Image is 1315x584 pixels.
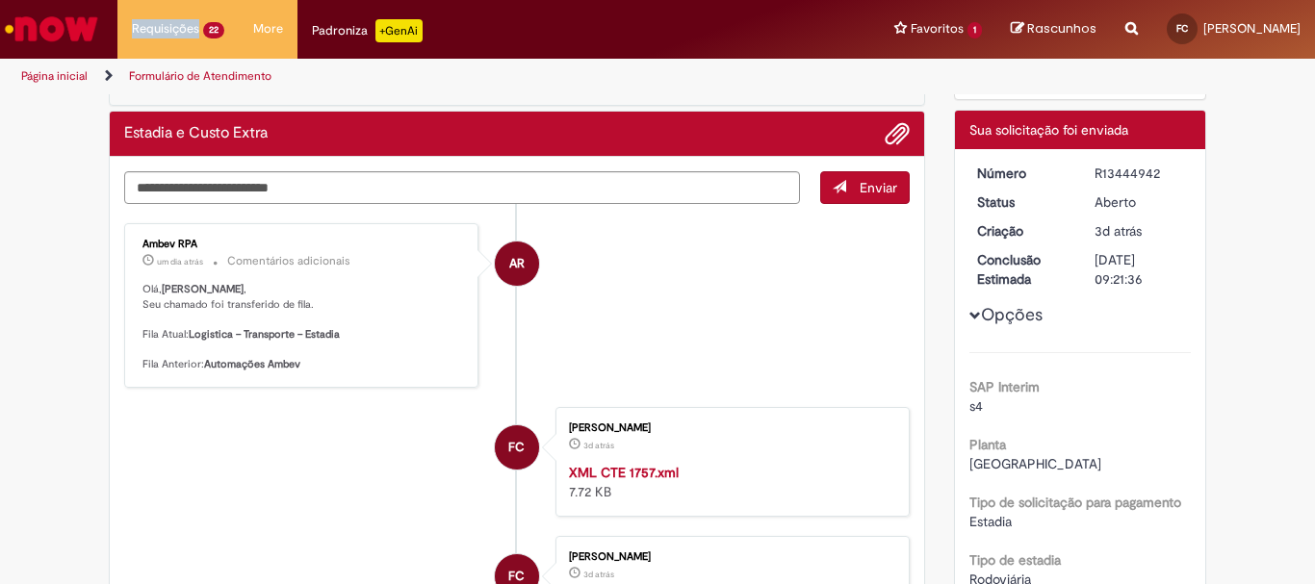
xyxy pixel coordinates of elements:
[253,19,283,38] span: More
[124,125,268,142] h2: Estadia e Custo Extra Histórico de tíquete
[189,327,340,342] b: Logistica – Transporte – Estadia
[969,455,1101,472] span: [GEOGRAPHIC_DATA]
[142,282,463,372] p: Olá, , Seu chamado foi transferido de fila. Fila Atual: Fila Anterior:
[820,171,910,204] button: Enviar
[963,192,1081,212] dt: Status
[312,19,423,42] div: Padroniza
[963,221,1081,241] dt: Criação
[142,239,463,250] div: Ambev RPA
[1095,250,1184,289] div: [DATE] 09:21:36
[132,19,199,38] span: Requisições
[375,19,423,42] p: +GenAi
[583,440,614,451] time: 25/08/2025 15:16:26
[1027,19,1096,38] span: Rascunhos
[860,179,897,196] span: Enviar
[963,250,1081,289] dt: Conclusão Estimada
[203,22,224,38] span: 22
[129,68,271,84] a: Formulário de Atendimento
[204,357,300,371] b: Automações Ambev
[969,436,1006,453] b: Planta
[967,22,982,38] span: 1
[969,397,983,415] span: s4
[124,171,800,204] textarea: Digite sua mensagem aqui...
[495,241,539,286] div: Ambev RPA
[1095,192,1184,212] div: Aberto
[2,10,101,48] img: ServiceNow
[1176,22,1188,35] span: FC
[569,551,890,563] div: [PERSON_NAME]
[911,19,964,38] span: Favoritos
[569,463,890,501] div: 7.72 KB
[963,164,1081,183] dt: Número
[1095,164,1184,183] div: R13444942
[583,569,614,580] time: 25/08/2025 15:15:52
[969,513,1012,530] span: Estadia
[157,256,203,267] span: um dia atrás
[1095,222,1142,240] time: 25/08/2025 15:21:32
[569,422,890,434] div: [PERSON_NAME]
[969,378,1040,395] b: SAP Interim
[583,440,614,451] span: 3d atrás
[1011,20,1096,38] a: Rascunhos
[1203,20,1301,37] span: [PERSON_NAME]
[969,494,1181,511] b: Tipo de solicitação para pagamento
[1095,222,1142,240] span: 3d atrás
[969,551,1061,569] b: Tipo de estadia
[162,282,244,296] b: [PERSON_NAME]
[14,59,863,94] ul: Trilhas de página
[509,241,525,287] span: AR
[569,464,679,481] a: XML CTE 1757.xml
[495,425,539,470] div: Filipe Oliveira Carvalho
[583,569,614,580] span: 3d atrás
[885,121,910,146] button: Adicionar anexos
[157,256,203,267] time: 26/08/2025 19:05:04
[508,424,525,470] span: FC
[1095,221,1184,241] div: 25/08/2025 15:21:32
[227,253,350,269] small: Comentários adicionais
[969,121,1128,139] span: Sua solicitação foi enviada
[21,68,88,84] a: Página inicial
